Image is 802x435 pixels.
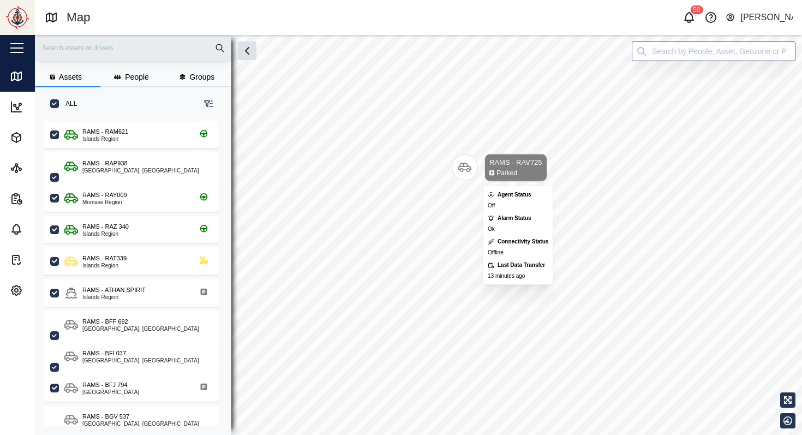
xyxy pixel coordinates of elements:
div: RAMS - RAZ 340 [82,222,129,231]
div: Parked [496,168,517,178]
div: [GEOGRAPHIC_DATA], [GEOGRAPHIC_DATA] [82,168,199,174]
div: Alarms [28,223,61,235]
div: Agent Status [498,190,531,199]
canvas: Map [35,35,802,435]
div: Map marker [452,154,547,182]
div: Islands Region [82,231,129,237]
div: RAMS - RAP938 [82,159,128,168]
div: Settings [28,284,65,296]
div: [GEOGRAPHIC_DATA], [GEOGRAPHIC_DATA] [82,421,199,427]
div: grid [44,117,231,426]
span: People [125,73,149,81]
div: Momase Region [82,200,127,205]
div: Dashboard [28,101,75,113]
div: Islands Region [82,136,128,142]
div: RAMS - ATHAN SPIRIT [82,285,146,295]
div: Offline [488,248,504,257]
div: 13 minutes ago [488,272,525,281]
div: RAMS - BFI 037 [82,349,126,358]
div: [PERSON_NAME] [740,11,793,25]
div: Assets [28,132,60,144]
div: Ok [488,225,495,234]
div: RAMS - BGV 537 [82,412,129,421]
div: Alarm Status [498,214,531,223]
div: Connectivity Status [498,237,548,246]
div: Map [28,70,52,82]
label: ALL [59,99,77,108]
button: [PERSON_NAME] [725,10,793,25]
div: Reports [28,193,64,205]
span: Groups [189,73,214,81]
div: Last Data Transfer [498,261,545,270]
div: Sites [28,162,54,174]
div: [GEOGRAPHIC_DATA], [GEOGRAPHIC_DATA] [82,326,199,332]
div: RAMS - BFF 692 [82,317,128,326]
div: Islands Region [82,295,146,300]
div: RAMS - RAY009 [82,190,127,200]
input: Search assets or drivers [41,40,225,56]
div: [GEOGRAPHIC_DATA] [82,390,139,395]
div: RAMS - RAT339 [82,254,127,263]
span: Assets [59,73,82,81]
div: RAMS - RAV725 [489,157,542,168]
div: Tasks [28,254,57,266]
div: Islands Region [82,263,127,269]
input: Search by People, Asset, Geozone or Place [632,41,795,61]
div: Off [488,201,495,210]
img: Main Logo [5,5,29,29]
div: RAMS - RAM621 [82,127,128,136]
div: Map [67,8,91,27]
div: [GEOGRAPHIC_DATA], [GEOGRAPHIC_DATA] [82,358,199,364]
div: RAMS - BFJ 794 [82,380,128,390]
div: 50 [690,5,703,14]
